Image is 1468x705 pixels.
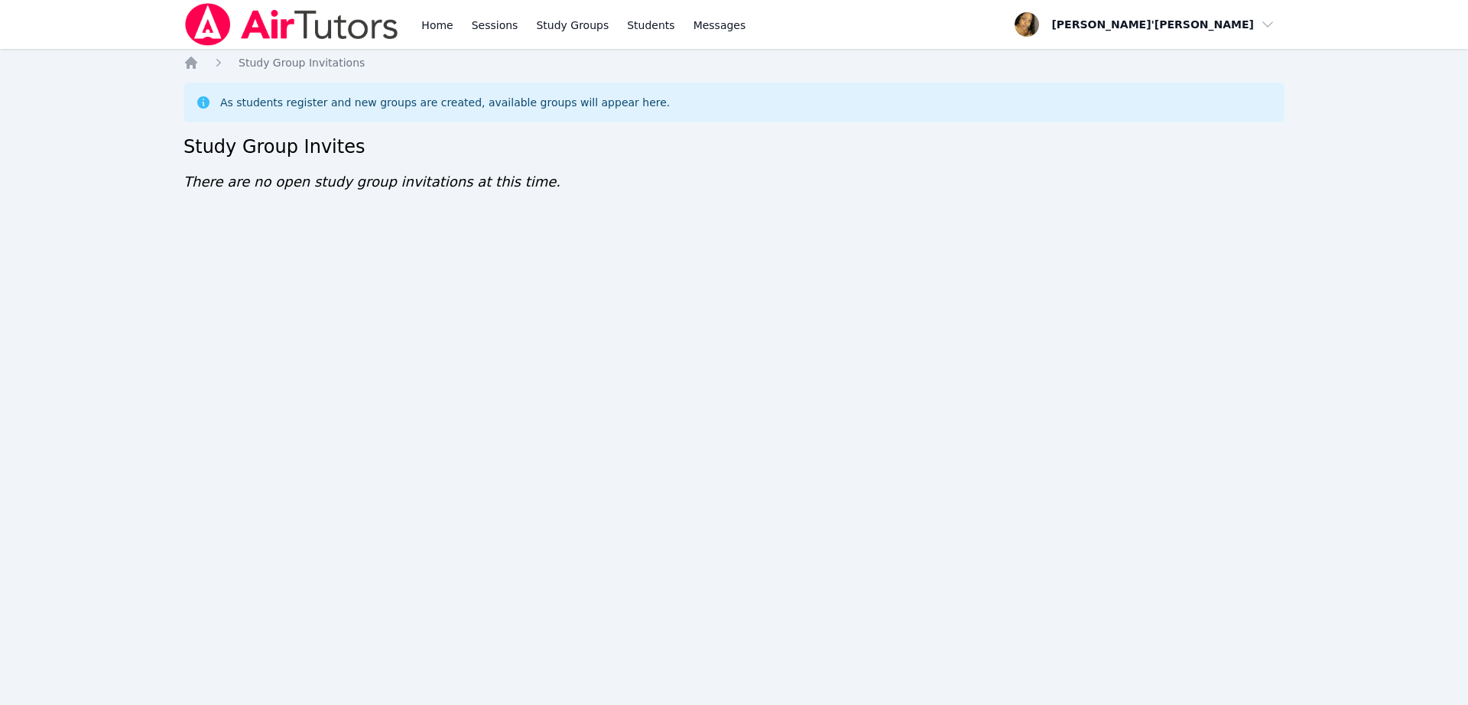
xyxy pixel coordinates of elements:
[183,135,1284,159] h2: Study Group Invites
[183,3,400,46] img: Air Tutors
[183,174,560,190] span: There are no open study group invitations at this time.
[693,18,746,33] span: Messages
[220,95,670,110] div: As students register and new groups are created, available groups will appear here.
[239,57,365,69] span: Study Group Invitations
[183,55,1284,70] nav: Breadcrumb
[239,55,365,70] a: Study Group Invitations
